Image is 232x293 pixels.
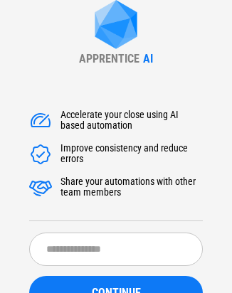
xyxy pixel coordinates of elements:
img: Accelerate [29,176,52,199]
div: AI [143,52,153,65]
div: Share your automations with other team members [60,176,203,199]
div: Accelerate your close using AI based automation [60,110,203,132]
div: APPRENTICE [79,52,139,65]
img: Accelerate [29,110,52,132]
div: Improve consistency and reduce errors [60,143,203,166]
img: Accelerate [29,143,52,166]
